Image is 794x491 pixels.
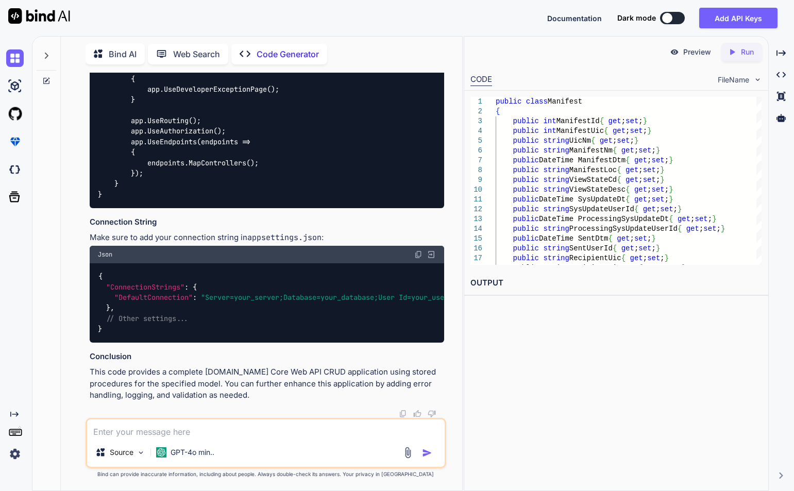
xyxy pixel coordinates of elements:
[569,137,591,145] span: UicNm
[643,254,647,262] span: ;
[643,127,647,135] span: ;
[621,117,626,125] span: ;
[665,195,669,204] span: ;
[569,146,613,155] span: ManifestNm
[569,185,626,194] span: ViewStateDesc
[665,264,678,272] span: set
[513,185,539,194] span: public
[608,234,612,243] span: {
[513,225,539,233] span: public
[90,366,444,401] p: This code provides a complete [DOMAIN_NAME] Core Web API CRUD application using stored procedures...
[600,137,613,145] span: get
[669,195,673,204] span: }
[626,127,630,135] span: ;
[6,133,24,150] img: premium
[539,195,626,204] span: DateTime SysUpdateDt
[660,205,673,213] span: set
[660,166,664,174] span: }
[6,49,24,67] img: chat
[718,75,749,85] span: FileName
[173,48,220,60] p: Web Search
[543,137,569,145] span: string
[613,244,617,252] span: {
[399,410,407,418] img: copy
[110,447,133,458] p: Source
[678,225,682,233] span: {
[98,250,112,259] span: Json
[647,234,651,243] span: ;
[669,156,673,164] span: }
[184,282,189,292] span: :
[626,117,638,125] span: set
[630,254,643,262] span: get
[634,234,647,243] span: set
[513,215,539,223] span: public
[548,97,582,106] span: Manifest
[470,175,482,185] div: 9
[543,244,569,252] span: string
[665,156,669,164] span: ;
[647,264,660,272] span: get
[470,195,482,205] div: 11
[634,195,647,204] span: get
[470,136,482,146] div: 5
[90,216,444,228] h3: Connection String
[643,117,647,125] span: }
[543,176,569,184] span: string
[626,195,630,204] span: {
[201,293,551,302] span: "Server=your_server;Database=your_database;User Id=your_user;Password=your_password;"
[556,127,604,135] span: ManifestUic
[470,205,482,214] div: 12
[634,205,638,213] span: {
[617,176,621,184] span: {
[660,176,664,184] span: }
[678,205,682,213] span: }
[683,47,711,57] p: Preview
[621,146,634,155] span: get
[6,105,24,123] img: githubLight
[638,264,643,272] span: {
[470,116,482,126] div: 3
[470,156,482,165] div: 7
[569,244,613,252] span: SentUserId
[470,165,482,175] div: 8
[106,303,110,313] span: }
[513,244,539,252] span: public
[651,156,664,164] span: set
[470,214,482,224] div: 13
[98,325,102,334] span: }
[741,47,754,57] p: Run
[539,215,669,223] span: DateTime ProcessingSysUpdateDt
[470,185,482,195] div: 10
[608,117,621,125] span: get
[699,8,778,28] button: Add API Keys
[569,254,621,262] span: RecipientUic
[402,447,414,459] img: attachment
[703,225,716,233] span: set
[678,215,690,223] span: get
[470,126,482,136] div: 4
[543,166,569,174] span: string
[621,254,626,262] span: {
[712,215,716,223] span: }
[652,146,656,155] span: ;
[427,250,436,259] img: Open in Browser
[630,127,643,135] span: set
[428,410,436,418] img: dislike
[656,146,660,155] span: }
[669,215,673,223] span: {
[513,127,539,135] span: public
[556,117,600,125] span: ManifestId
[699,225,703,233] span: ;
[6,77,24,95] img: ai-studio
[656,166,660,174] span: ;
[647,127,651,135] span: }
[547,13,602,24] button: Documentation
[470,244,482,253] div: 16
[690,215,695,223] span: ;
[543,264,569,272] span: string
[569,264,638,272] span: RecipientUicType
[652,244,656,252] span: ;
[513,117,539,125] span: public
[617,166,621,174] span: {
